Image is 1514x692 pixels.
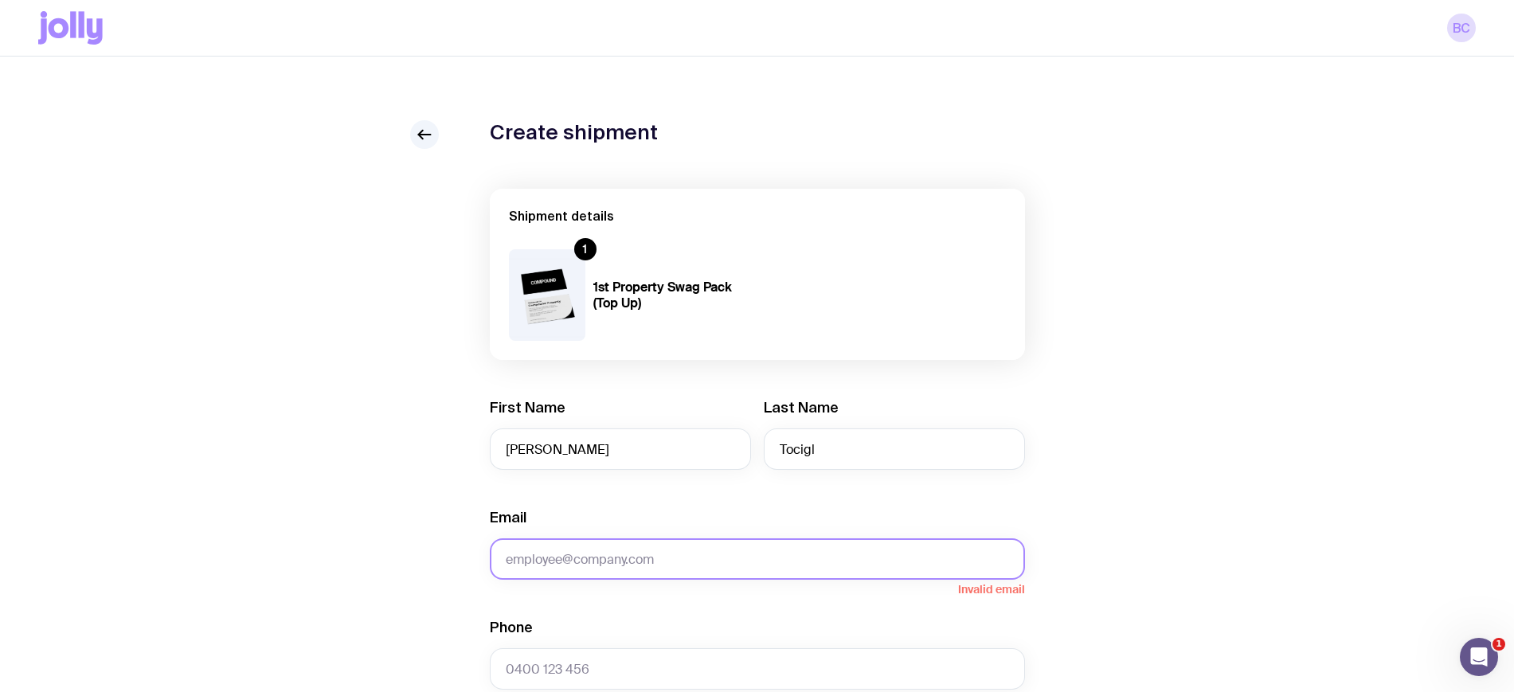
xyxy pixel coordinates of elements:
[490,648,1025,690] input: 0400 123 456
[1447,14,1476,42] a: BC
[593,280,748,311] h4: 1st Property Swag Pack (Top Up)
[490,580,1025,596] span: Invalid email
[509,208,1006,224] h2: Shipment details
[490,120,658,144] h1: Create shipment
[764,428,1025,470] input: Last Name
[1460,638,1498,676] iframe: Intercom live chat
[764,398,839,417] label: Last Name
[490,428,751,470] input: First Name
[490,508,526,527] label: Email
[1492,638,1505,651] span: 1
[490,538,1025,580] input: employee@company.com
[490,618,533,637] label: Phone
[490,398,565,417] label: First Name
[574,238,597,260] div: 1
